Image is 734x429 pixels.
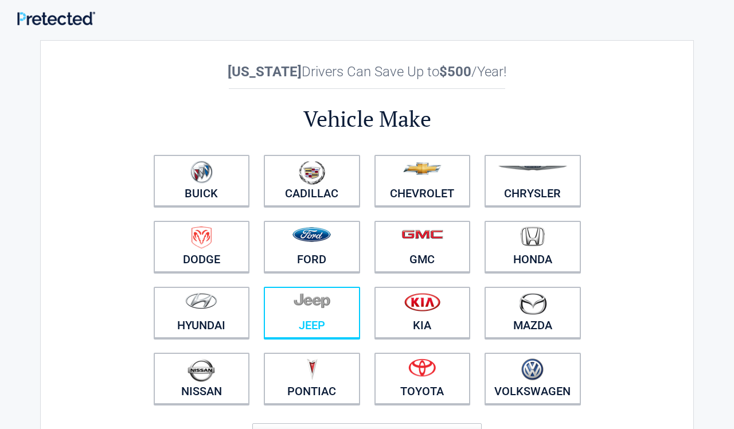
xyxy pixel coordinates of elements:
[146,104,588,134] h2: Vehicle Make
[518,292,547,315] img: mazda
[264,287,360,338] a: Jeep
[485,353,581,404] a: Volkswagen
[17,11,95,26] img: Main Logo
[485,155,581,206] a: Chrysler
[192,227,212,249] img: dodge
[439,64,471,80] b: $500
[374,155,471,206] a: Chevrolet
[264,353,360,404] a: Pontiac
[306,358,318,380] img: pontiac
[498,166,568,171] img: chrysler
[294,292,330,309] img: jeep
[374,221,471,272] a: GMC
[264,221,360,272] a: Ford
[521,227,545,247] img: honda
[154,155,250,206] a: Buick
[188,358,215,382] img: nissan
[521,358,544,381] img: volkswagen
[154,353,250,404] a: Nissan
[374,287,471,338] a: Kia
[292,227,331,242] img: ford
[408,358,436,377] img: toyota
[404,292,440,311] img: kia
[485,221,581,272] a: Honda
[154,287,250,338] a: Hyundai
[401,229,443,239] img: gmc
[146,64,588,80] h2: Drivers Can Save Up to /Year
[228,64,302,80] b: [US_STATE]
[403,162,442,175] img: chevrolet
[185,292,217,309] img: hyundai
[190,161,213,184] img: buick
[264,155,360,206] a: Cadillac
[154,221,250,272] a: Dodge
[374,353,471,404] a: Toyota
[485,287,581,338] a: Mazda
[299,161,325,185] img: cadillac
